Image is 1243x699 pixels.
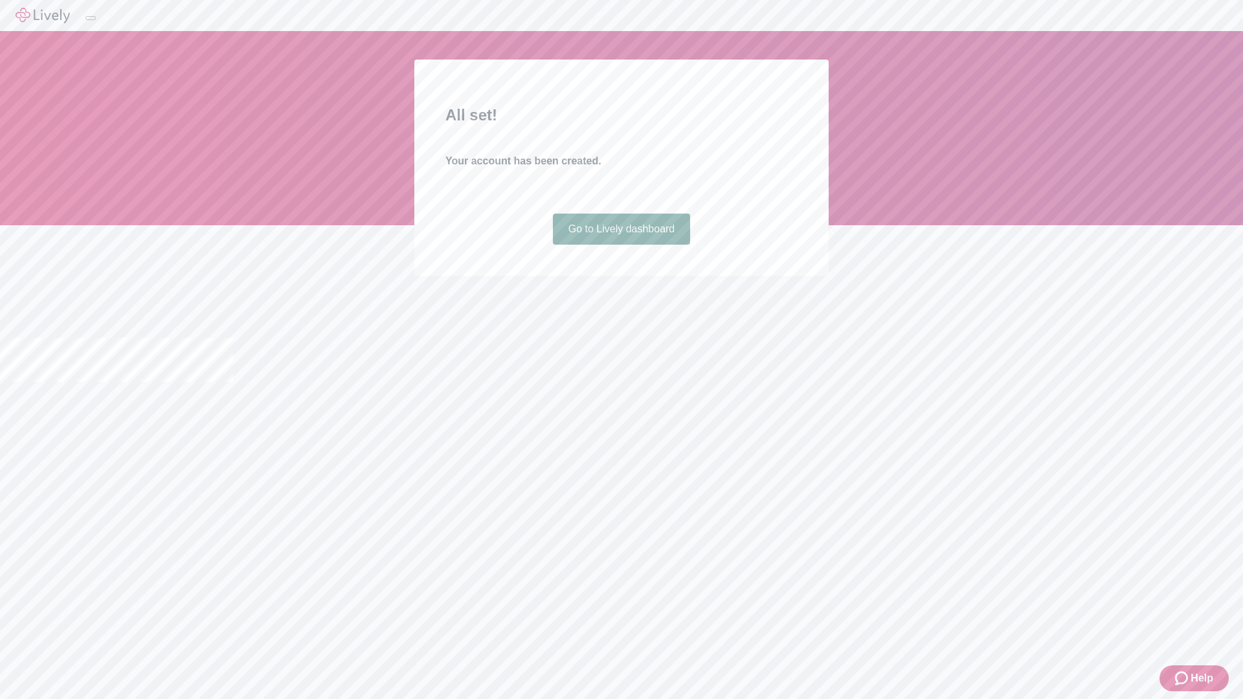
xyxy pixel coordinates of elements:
[1175,671,1191,686] svg: Zendesk support icon
[445,104,798,127] h2: All set!
[85,16,96,20] button: Log out
[1191,671,1213,686] span: Help
[1159,665,1229,691] button: Zendesk support iconHelp
[16,8,70,23] img: Lively
[553,214,691,245] a: Go to Lively dashboard
[445,153,798,169] h4: Your account has been created.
